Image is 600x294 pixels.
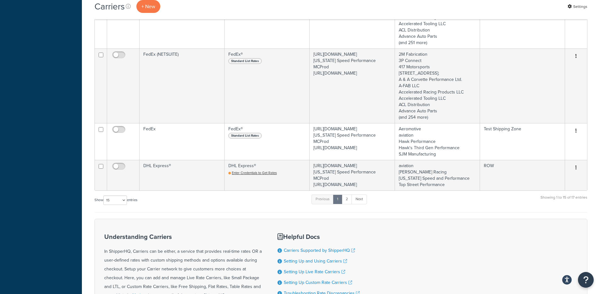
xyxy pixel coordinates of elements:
label: Show entries [94,195,137,205]
a: Previous [311,195,334,204]
a: 1 [333,195,342,204]
a: Setting Up and Using Carriers [284,258,347,264]
td: Test Shipping Zone [480,123,565,160]
td: [URL][DOMAIN_NAME] [US_STATE] Speed Performance MCProd [URL][DOMAIN_NAME] [310,160,395,190]
a: Next [351,195,367,204]
h3: Understanding Carriers [104,233,262,240]
td: [URL][DOMAIN_NAME] [US_STATE] Speed Performance MCProd [URL][DOMAIN_NAME] [310,48,395,123]
td: Aeromotive aviation Hawk Performance Hawk's Third Gen Performance SJM Manufacturing [395,123,480,160]
a: Setting Up Live Rate Carriers [284,269,345,275]
h3: Helpful Docs [277,233,360,240]
td: DHL Express® [225,160,310,190]
td: FedEx® [225,48,310,123]
span: Standard List Rates [228,133,262,139]
span: Standard List Rates [228,58,262,64]
a: Settings [568,2,587,11]
h1: Carriers [94,0,125,13]
td: 2M Fabrication 3P Connect 417 Motorsports [STREET_ADDRESS]; A & A Corvette Performance Ltd. A-FAB... [395,48,480,123]
a: Setting Up Custom Rate Carriers [284,279,352,286]
a: 2 [342,195,352,204]
td: FedEx (NETSUITE) [140,48,225,123]
td: FedEx [140,123,225,160]
a: Carriers Supported by ShipperHQ [284,247,355,254]
td: aviation [PERSON_NAME] Racing [US_STATE] Speed and Performance Top Street Performance [395,160,480,190]
td: DHL Express® [140,160,225,190]
span: Enter Credentials to Get Rates [232,170,277,175]
td: ROW [480,160,565,190]
a: Enter Credentials to Get Rates [228,170,277,175]
td: [URL][DOMAIN_NAME] [US_STATE] Speed Performance MCProd [URL][DOMAIN_NAME] [310,123,395,160]
button: Open Resource Center [578,272,594,288]
div: Showing 1 to 15 of 17 entries [540,194,587,207]
select: Showentries [103,195,127,205]
td: FedEx® [225,123,310,160]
